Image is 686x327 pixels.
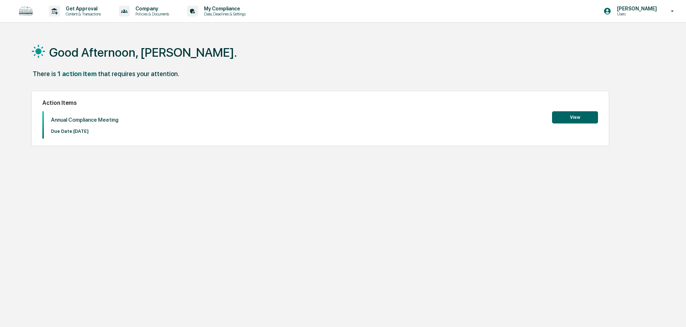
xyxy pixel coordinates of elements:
[17,5,34,18] img: logo
[198,6,249,11] p: My Compliance
[51,129,119,134] p: Due Date: [DATE]
[198,11,249,17] p: Data, Deadlines & Settings
[98,70,179,78] div: that requires your attention.
[130,11,173,17] p: Policies & Documents
[60,11,105,17] p: Content & Transactions
[42,99,598,106] h2: Action Items
[611,6,660,11] p: [PERSON_NAME]
[611,11,660,17] p: Users
[552,113,598,120] a: View
[33,70,56,78] div: There is
[60,6,105,11] p: Get Approval
[57,70,97,78] div: 1 action item
[49,45,237,60] h1: Good Afternoon, [PERSON_NAME].
[552,111,598,123] button: View
[51,117,119,123] p: Annual Compliance Meeting
[130,6,173,11] p: Company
